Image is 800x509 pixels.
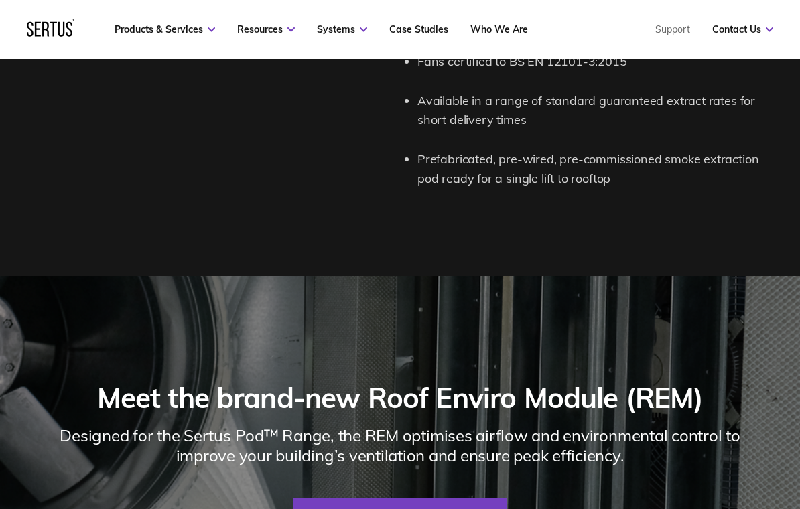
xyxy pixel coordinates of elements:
div: Meet the brand-new Roof Enviro Module (REM) [97,380,704,416]
div: Designed for the Sertus Pod™ Range, the REM optimises airflow and environmental control to improv... [34,425,766,465]
a: Resources [237,23,295,35]
li: Available in a range of standard guaranteed extract rates for short delivery times [417,92,766,131]
a: Who We Are [470,23,528,35]
li: Fans certified to BS EN 12101-3:2015 [417,52,766,72]
a: Case Studies [389,23,448,35]
li: Prefabricated, pre-wired, pre-commissioned smoke extraction pod ready for a single lift to rooftop [417,150,766,189]
a: Contact Us [712,23,773,35]
a: Products & Services [115,23,215,35]
a: Support [655,23,690,35]
a: Systems [317,23,367,35]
